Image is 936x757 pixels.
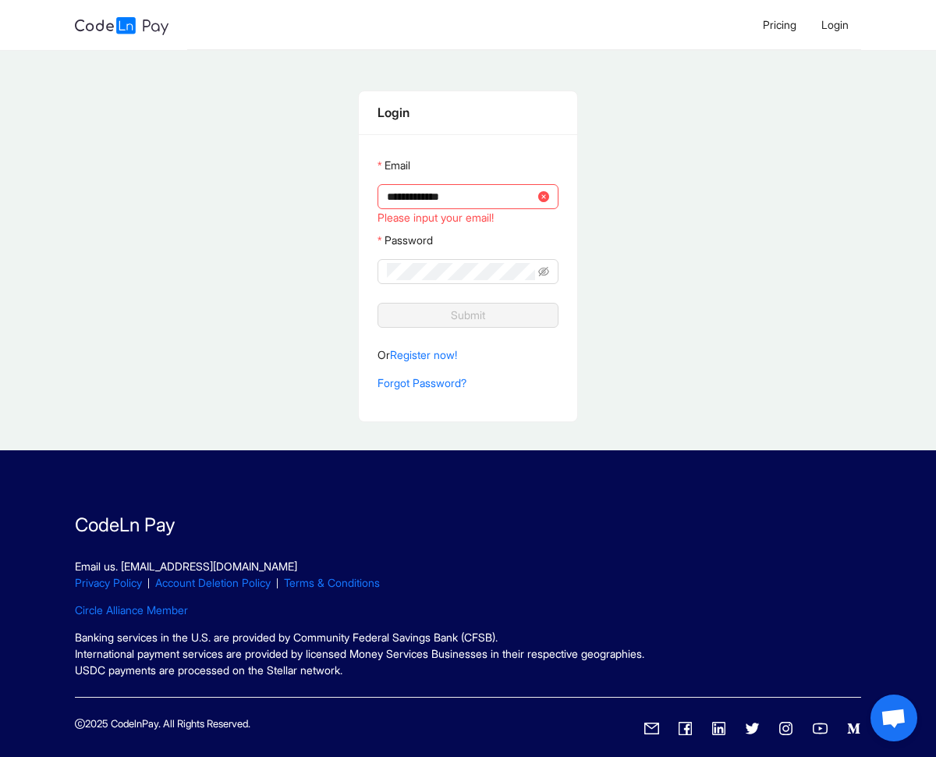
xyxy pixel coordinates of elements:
[644,721,659,736] span: mail
[155,576,271,589] a: Account Deletion Policy
[378,103,558,123] div: Login
[390,348,457,361] a: Register now!
[678,721,693,736] span: facebook
[75,603,188,617] a: Circle Alliance Member
[75,576,142,589] a: Privacy Policy
[846,721,861,736] span: medium
[75,631,644,677] span: Banking services in the U.S. are provided by Community Federal Savings Bank (CFSB). International...
[678,720,693,738] a: facebook
[711,720,726,738] a: linkedin
[813,720,828,738] a: youtube
[378,376,466,389] a: Forgot Password?
[284,576,380,589] a: Terms & Conditions
[778,720,793,738] a: instagram
[821,18,849,31] span: Login
[75,17,168,35] img: logo
[846,720,861,738] a: medium
[378,303,558,328] button: Submit
[387,188,535,205] input: Email
[387,263,535,280] input: Password
[644,720,659,738] a: mail
[538,266,549,277] span: eye-invisible
[778,721,793,736] span: instagram
[378,228,433,253] label: Password
[378,209,558,226] div: Please input your email!
[378,153,410,178] label: Email
[763,18,796,31] span: Pricing
[745,721,760,736] span: twitter
[75,719,85,729] span: copyright
[870,695,917,741] div: Open chat
[451,307,485,324] span: Submit
[378,347,558,364] p: Or
[813,721,828,736] span: youtube
[711,721,726,736] span: linkedin
[75,511,861,539] p: CodeLn Pay
[75,716,250,732] p: 2025 CodelnPay. All Rights Reserved.
[745,720,760,738] a: twitter
[75,560,297,573] a: Email us. [EMAIL_ADDRESS][DOMAIN_NAME]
